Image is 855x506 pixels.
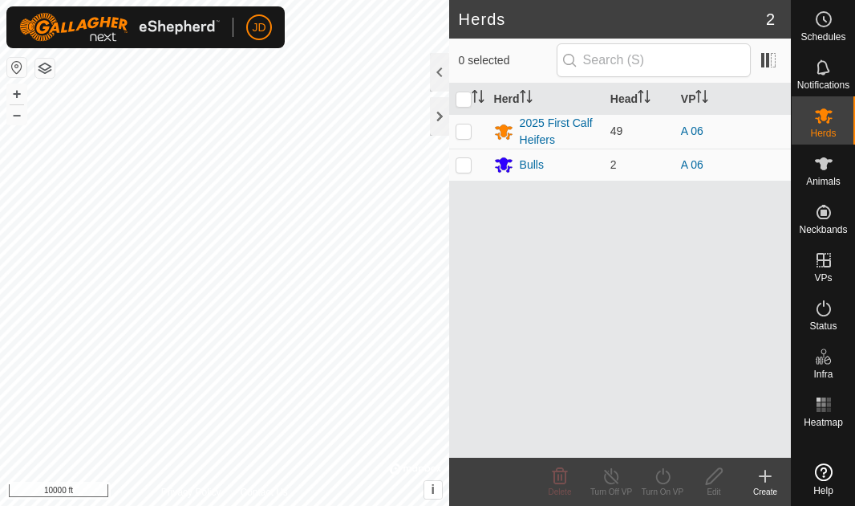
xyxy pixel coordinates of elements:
[472,92,484,105] p-sorticon: Activate to sort
[161,485,221,500] a: Privacy Policy
[799,225,847,235] span: Neckbands
[240,485,287,500] a: Contact Us
[520,92,533,105] p-sorticon: Activate to sort
[7,105,26,124] button: –
[681,124,703,137] a: A 06
[520,115,598,149] div: 2025 First Calf Heifers
[7,58,26,77] button: Reset Map
[610,124,623,137] span: 49
[792,457,855,502] a: Help
[740,486,791,498] div: Create
[809,321,837,331] span: Status
[813,369,833,379] span: Infra
[7,84,26,104] button: +
[586,486,637,498] div: Turn Off VP
[695,92,708,105] p-sorticon: Activate to sort
[637,486,688,498] div: Turn On VP
[557,43,751,77] input: Search (S)
[252,19,265,36] span: JD
[806,177,841,186] span: Animals
[800,32,845,42] span: Schedules
[488,84,604,115] th: Herd
[549,488,572,496] span: Delete
[681,158,703,171] a: A 06
[610,158,617,171] span: 2
[35,59,55,78] button: Map Layers
[604,84,675,115] th: Head
[814,273,832,283] span: VPs
[797,80,849,90] span: Notifications
[459,52,557,69] span: 0 selected
[638,92,650,105] p-sorticon: Activate to sort
[688,486,740,498] div: Edit
[424,481,442,499] button: i
[766,7,775,31] span: 2
[520,157,544,173] div: Bulls
[804,418,843,427] span: Heatmap
[19,13,220,42] img: Gallagher Logo
[813,486,833,496] span: Help
[431,483,434,496] span: i
[810,129,836,138] span: Herds
[675,84,791,115] th: VP
[459,10,766,29] h2: Herds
